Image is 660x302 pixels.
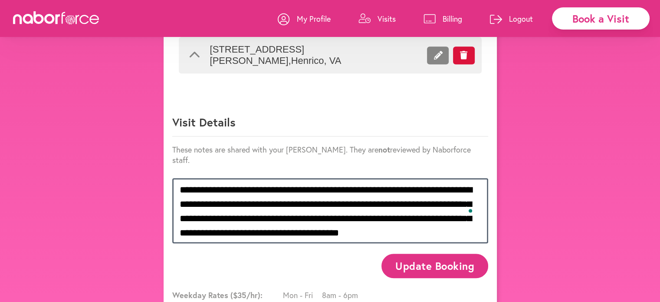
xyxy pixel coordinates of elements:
span: Weekday Rates [172,290,281,300]
span: Mon - Fri [283,290,322,300]
p: Billing [443,13,462,24]
span: ($ 35 /hr): [230,290,263,300]
span: [STREET_ADDRESS][PERSON_NAME] , Henrico , VA [210,44,401,66]
p: My Profile [297,13,331,24]
p: Logout [509,13,533,24]
textarea: To enrich screen reader interactions, please activate Accessibility in Grammarly extension settings [172,178,488,243]
a: Visits [358,6,396,32]
span: 8am - 6pm [322,290,361,300]
p: Visits [378,13,396,24]
a: Logout [490,6,533,32]
button: Update Booking [381,254,488,278]
a: My Profile [278,6,331,32]
strong: not [378,144,390,155]
p: These notes are shared with your [PERSON_NAME]. They are reviewed by Naborforce staff. [172,144,488,165]
div: Book a Visit [552,7,650,30]
p: Visit Details [172,115,488,136]
a: Billing [424,6,462,32]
